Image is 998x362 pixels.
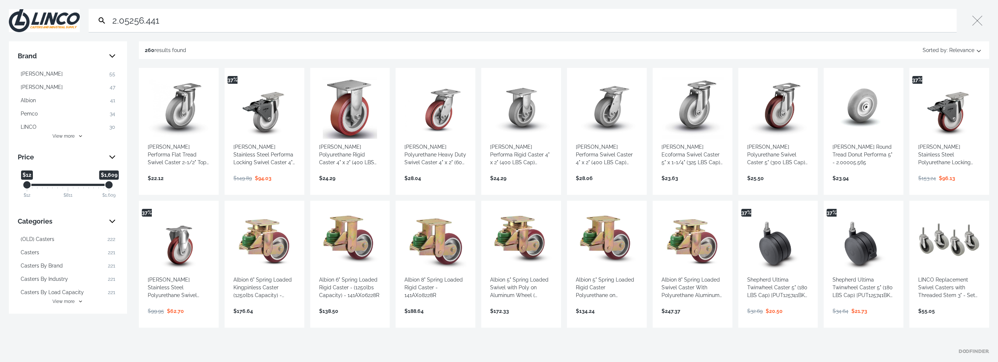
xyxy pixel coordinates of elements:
[145,44,186,56] div: results found
[110,110,115,118] span: 34
[18,246,118,258] button: Casters 221
[18,121,118,133] button: LINCO 30
[110,83,115,91] span: 47
[23,180,31,189] div: Minimum Price
[18,216,103,227] span: Categories
[105,180,113,189] div: Maximum Price
[21,235,54,243] span: (OLD) Casters
[974,46,983,55] svg: Sort
[18,81,118,93] button: [PERSON_NAME] 47
[18,233,118,245] button: (OLD) Casters 222
[21,262,63,270] span: Casters By Brand
[21,249,39,256] span: Casters
[18,273,118,285] button: Casters By Industry 221
[21,83,63,91] span: [PERSON_NAME]
[52,133,75,139] span: View more
[98,16,106,25] svg: Search
[18,68,118,80] button: [PERSON_NAME] 55
[64,192,72,199] div: $811
[102,192,116,199] div: $1,609
[965,9,989,32] button: Close
[959,349,989,353] a: Doofinder home page
[21,123,37,131] span: LINCO
[109,70,115,78] span: 55
[24,192,30,199] div: $12
[108,249,115,256] span: 221
[107,235,115,243] span: 222
[18,286,118,298] button: Casters By Load Capacity 221
[108,275,115,283] span: 221
[21,97,36,104] span: Albion
[145,47,154,53] strong: 260
[18,151,103,163] span: Price
[21,275,68,283] span: Casters By Industry
[21,110,38,118] span: Pemco
[18,133,118,139] button: View more
[108,262,115,270] span: 221
[109,123,115,131] span: 30
[108,289,115,296] span: 221
[18,298,118,305] button: View more
[110,97,115,104] span: 41
[111,9,954,32] input: Search…
[949,44,974,56] span: Relevance
[21,289,84,296] span: Casters By Load Capacity
[921,44,983,56] button: Sorted by:Relevance Sort
[18,94,118,106] button: Albion 41
[52,298,75,305] span: View more
[18,260,118,272] button: Casters By Brand 221
[21,70,63,78] span: [PERSON_NAME]
[18,108,118,120] button: Pemco 34
[9,9,80,32] img: Close
[18,50,103,62] span: Brand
